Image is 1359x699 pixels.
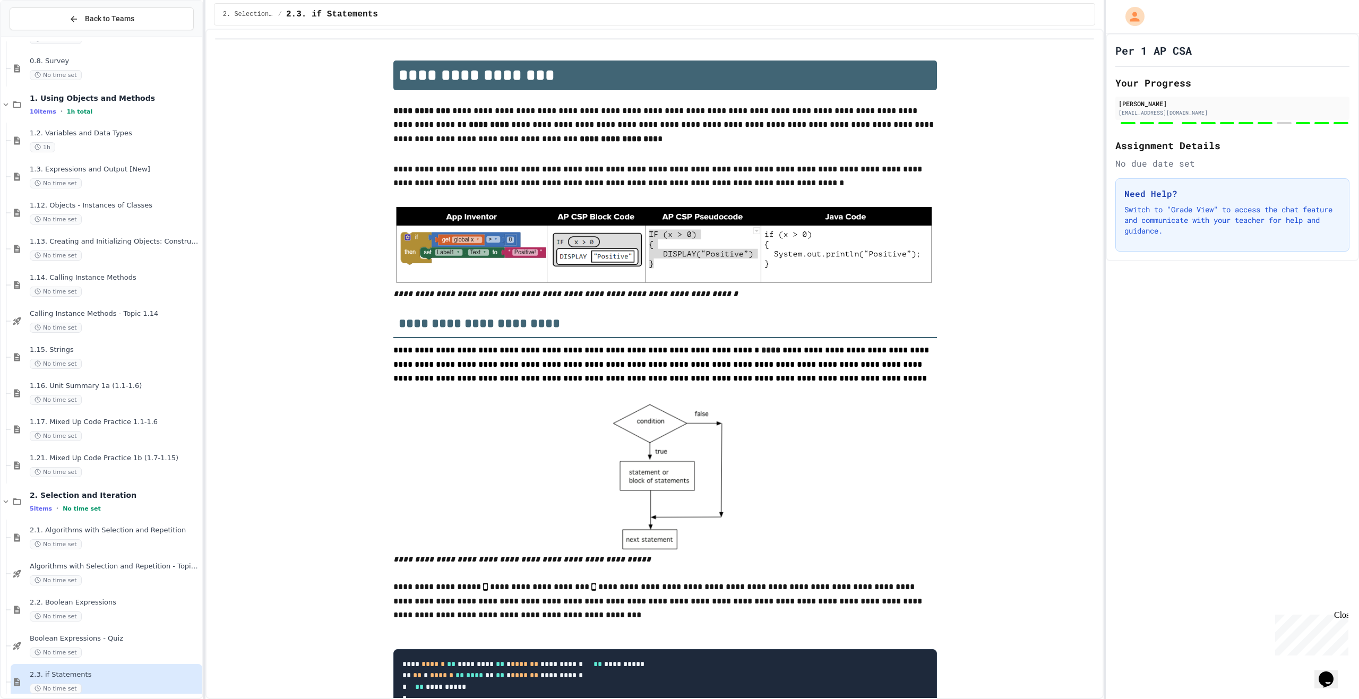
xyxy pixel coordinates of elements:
[1271,610,1348,655] iframe: chat widget
[30,273,200,282] span: 1.14. Calling Instance Methods
[30,634,200,643] span: Boolean Expressions - Quiz
[30,467,82,477] span: No time set
[30,309,200,318] span: Calling Instance Methods - Topic 1.14
[1124,204,1340,236] p: Switch to "Grade View" to access the chat feature and communicate with your teacher for help and ...
[1119,99,1346,108] div: [PERSON_NAME]
[30,165,200,174] span: 1.3. Expressions and Output [New]
[10,7,194,30] button: Back to Teams
[30,505,52,512] span: 5 items
[30,214,82,225] span: No time set
[286,8,378,21] span: 2.3. if Statements
[1115,43,1192,58] h1: Per 1 AP CSA
[30,562,200,571] span: Algorithms with Selection and Repetition - Topic 2.1
[278,10,282,19] span: /
[1119,109,1346,117] div: [EMAIL_ADDRESS][DOMAIN_NAME]
[85,13,134,24] span: Back to Teams
[30,108,56,115] span: 10 items
[30,670,200,679] span: 2.3. if Statements
[63,505,101,512] span: No time set
[4,4,73,67] div: Chat with us now!Close
[30,201,200,210] span: 1.12. Objects - Instances of Classes
[30,539,82,549] span: No time set
[30,684,82,694] span: No time set
[30,598,200,607] span: 2.2. Boolean Expressions
[1314,657,1348,688] iframe: chat widget
[1115,75,1349,90] h2: Your Progress
[30,611,82,622] span: No time set
[30,70,82,80] span: No time set
[30,93,200,103] span: 1. Using Objects and Methods
[30,142,55,152] span: 1h
[30,359,82,369] span: No time set
[30,395,82,405] span: No time set
[30,178,82,188] span: No time set
[30,323,82,333] span: No time set
[56,504,58,513] span: •
[30,237,200,246] span: 1.13. Creating and Initializing Objects: Constructors
[30,57,200,66] span: 0.8. Survey
[30,418,200,427] span: 1.17. Mixed Up Code Practice 1.1-1.6
[1124,187,1340,200] h3: Need Help?
[30,431,82,441] span: No time set
[30,382,200,391] span: 1.16. Unit Summary 1a (1.1-1.6)
[30,251,82,261] span: No time set
[30,129,200,138] span: 1.2. Variables and Data Types
[30,648,82,658] span: No time set
[30,287,82,297] span: No time set
[1115,138,1349,153] h2: Assignment Details
[1115,157,1349,170] div: No due date set
[30,490,200,500] span: 2. Selection and Iteration
[30,526,200,535] span: 2.1. Algorithms with Selection and Repetition
[30,346,200,355] span: 1.15. Strings
[61,107,63,116] span: •
[67,108,93,115] span: 1h total
[223,10,274,19] span: 2. Selection and Iteration
[30,454,200,463] span: 1.21. Mixed Up Code Practice 1b (1.7-1.15)
[30,575,82,585] span: No time set
[1114,4,1147,29] div: My Account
